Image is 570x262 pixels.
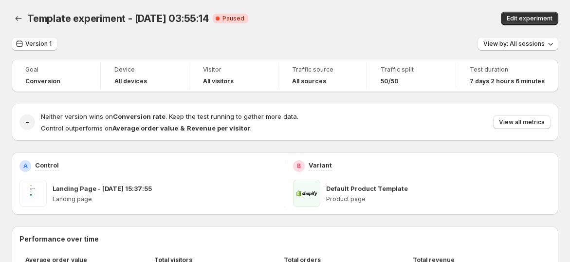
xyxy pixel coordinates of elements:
[41,112,298,120] span: Neither version wins on . Keep the test running to gather more data.
[292,77,326,85] h4: All sources
[112,124,178,132] strong: Average order value
[292,66,353,74] span: Traffic source
[326,195,551,203] p: Product page
[478,37,558,51] button: View by: All sessions
[113,112,165,120] strong: Conversion rate
[114,65,176,86] a: DeviceAll devices
[41,124,252,132] span: Control outperforms on .
[26,117,29,127] h2: -
[114,66,176,74] span: Device
[507,15,552,22] span: Edit experiment
[293,180,320,207] img: Default Product Template
[381,65,442,86] a: Traffic split50/50
[326,184,408,193] p: Default Product Template
[23,162,28,170] h2: A
[470,66,545,74] span: Test duration
[25,40,52,48] span: Version 1
[12,37,57,51] button: Version 1
[222,15,244,22] span: Paused
[25,65,87,86] a: GoalConversion
[114,77,147,85] h4: All devices
[35,160,59,170] p: Control
[493,115,551,129] button: View all metrics
[470,65,545,86] a: Test duration7 days 2 hours 6 minutes
[292,65,353,86] a: Traffic sourceAll sources
[180,124,185,132] strong: &
[53,195,277,203] p: Landing page
[203,77,234,85] h4: All visitors
[19,234,551,244] h2: Performance over time
[203,66,264,74] span: Visitor
[187,124,250,132] strong: Revenue per visitor
[19,180,47,207] img: Landing Page - Jul 15, 15:37:55
[501,12,558,25] button: Edit experiment
[309,160,332,170] p: Variant
[470,77,545,85] span: 7 days 2 hours 6 minutes
[27,13,209,24] span: Template experiment - [DATE] 03:55:14
[12,12,25,25] button: Back
[483,40,545,48] span: View by: All sessions
[381,77,399,85] span: 50/50
[381,66,442,74] span: Traffic split
[297,162,301,170] h2: B
[203,65,264,86] a: VisitorAll visitors
[25,66,87,74] span: Goal
[53,184,152,193] p: Landing Page - [DATE] 15:37:55
[25,77,60,85] span: Conversion
[499,118,545,126] span: View all metrics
